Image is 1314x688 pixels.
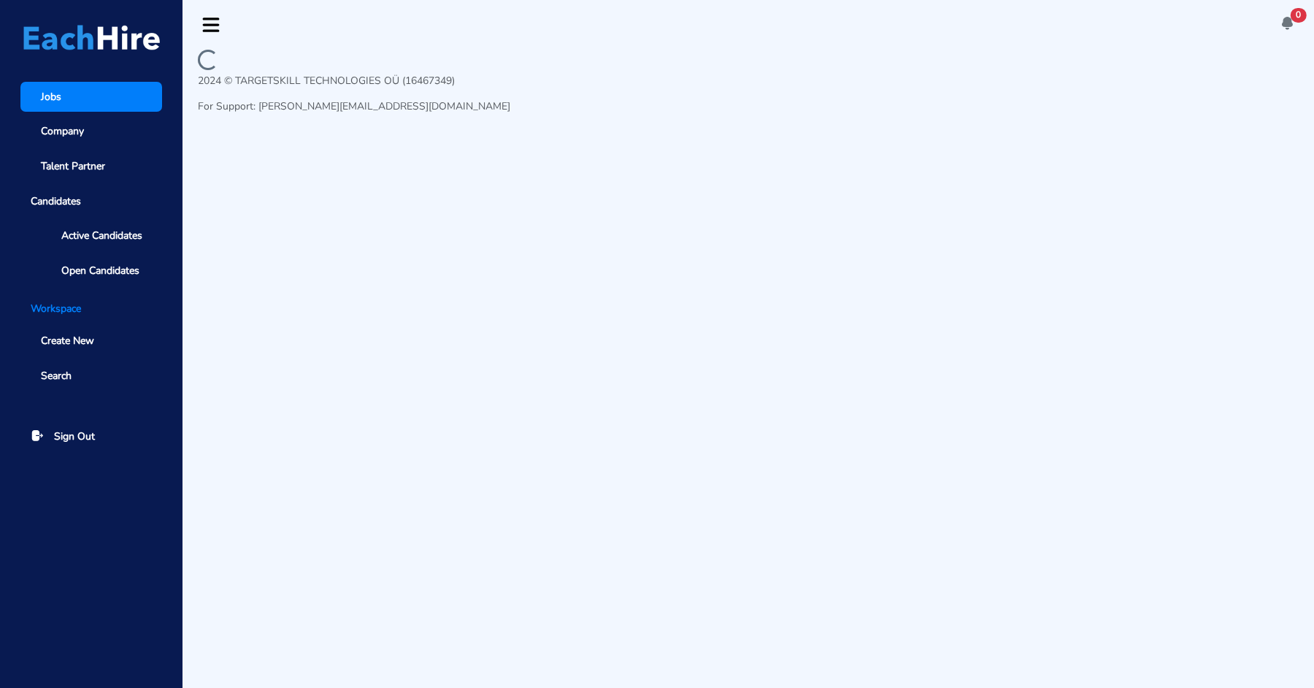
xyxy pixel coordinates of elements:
[20,151,162,181] a: Talent Partner
[41,221,162,251] a: Active Candidates
[20,117,162,147] a: Company
[20,326,162,356] a: Create New
[61,263,139,278] span: Open Candidates
[20,186,162,216] span: Candidates
[198,99,510,114] p: For Support: [PERSON_NAME][EMAIL_ADDRESS][DOMAIN_NAME]
[41,256,162,286] a: Open Candidates
[41,368,72,383] span: Search
[41,333,94,348] span: Create New
[1291,8,1307,23] span: 0
[54,429,95,444] span: Sign Out
[20,301,162,316] li: Workspace
[20,82,162,112] a: Jobs
[41,89,61,104] span: Jobs
[1280,15,1295,34] a: 0
[198,73,510,88] p: 2024 © TARGETSKILL TECHNOLOGIES OÜ (16467349)
[41,158,105,174] span: Talent Partner
[23,25,160,50] img: Logo
[41,123,84,139] span: Company
[20,361,162,391] a: Search
[61,228,142,243] span: Active Candidates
